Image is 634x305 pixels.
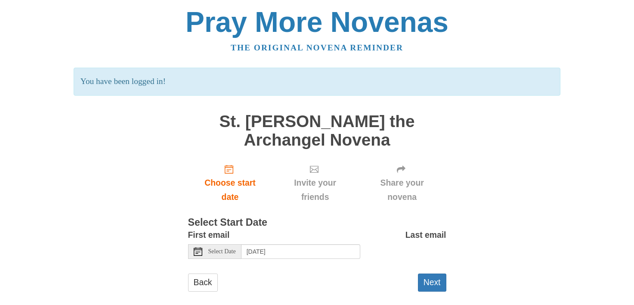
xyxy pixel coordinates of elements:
span: Share your novena [367,176,438,204]
label: First email [188,228,230,242]
span: Select Date [208,249,236,255]
a: The original novena reminder [231,43,403,52]
h1: St. [PERSON_NAME] the Archangel Novena [188,112,446,149]
a: Pray More Novenas [186,6,448,38]
span: Invite your friends [281,176,349,204]
h3: Select Start Date [188,217,446,228]
div: Click "Next" to confirm your start date first. [272,158,358,209]
a: Choose start date [188,158,272,209]
button: Next [418,274,446,291]
a: Back [188,274,218,291]
label: Last email [405,228,446,242]
span: Choose start date [197,176,264,204]
p: You have been logged in! [74,68,560,96]
div: Click "Next" to confirm your start date first. [358,158,446,209]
